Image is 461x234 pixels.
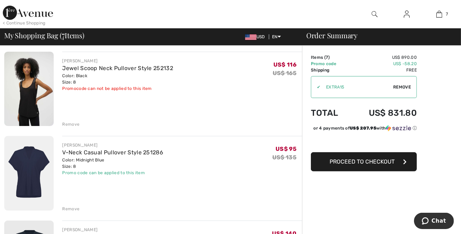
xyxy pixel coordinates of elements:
div: Remove [62,206,79,212]
div: Remove [62,121,79,127]
a: V-Neck Casual Pullover Style 251286 [62,149,163,156]
div: Promocode can not be applied to this item [62,85,173,92]
td: US$ 890.00 [349,54,417,61]
div: or 4 payments ofUS$ 207.95withSezzle Click to learn more about Sezzle [311,125,417,134]
iframe: PayPal-paypal [311,134,417,150]
img: My Bag [436,10,442,18]
td: Promo code [311,61,349,67]
img: 1ère Avenue [3,6,53,20]
td: Total [311,101,349,125]
div: < Continue Shopping [3,20,46,26]
input: Promo code [320,76,393,98]
span: Remove [393,84,411,90]
span: USD [245,34,268,39]
div: Order Summary [298,32,457,39]
img: US Dollar [245,34,256,40]
span: US$ 116 [273,61,296,68]
s: US$ 165 [273,70,296,76]
div: ✔ [311,84,320,90]
img: Jewel Scoop Neck Pullover Style 252132 [4,52,54,126]
div: Color: Black Size: 8 [62,73,173,85]
td: Shipping [311,67,349,73]
div: or 4 payments of with [313,125,417,131]
img: Sezzle [386,125,411,131]
td: Free [349,67,417,73]
span: US$ 95 [276,145,296,152]
td: Items ( ) [311,54,349,61]
a: Jewel Scoop Neck Pullover Style 252132 [62,65,173,72]
button: Proceed to Checkout [311,152,417,171]
div: [PERSON_NAME] [62,142,163,148]
div: Color: Midnight Blue Size: 8 [62,157,163,170]
s: US$ 135 [272,154,296,161]
span: Proceed to Checkout [330,158,395,165]
a: 7 [424,10,455,18]
div: [PERSON_NAME] [62,58,173,64]
span: My Shopping Bag ( Items) [4,32,84,39]
span: 7 [62,30,65,39]
iframe: Opens a widget where you can chat to one of our agents [414,213,454,230]
img: V-Neck Casual Pullover Style 251286 [4,136,54,211]
span: 7 [446,11,448,17]
img: search the website [372,10,378,18]
img: My Info [404,10,410,18]
span: EN [272,34,281,39]
a: Sign In [398,10,415,19]
td: US$ -58.20 [349,61,417,67]
td: US$ 831.80 [349,101,417,125]
span: US$ 207.95 [350,126,376,131]
div: [PERSON_NAME] [62,227,169,233]
div: Promo code can be applied to this item [62,170,163,176]
span: 7 [326,55,328,60]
